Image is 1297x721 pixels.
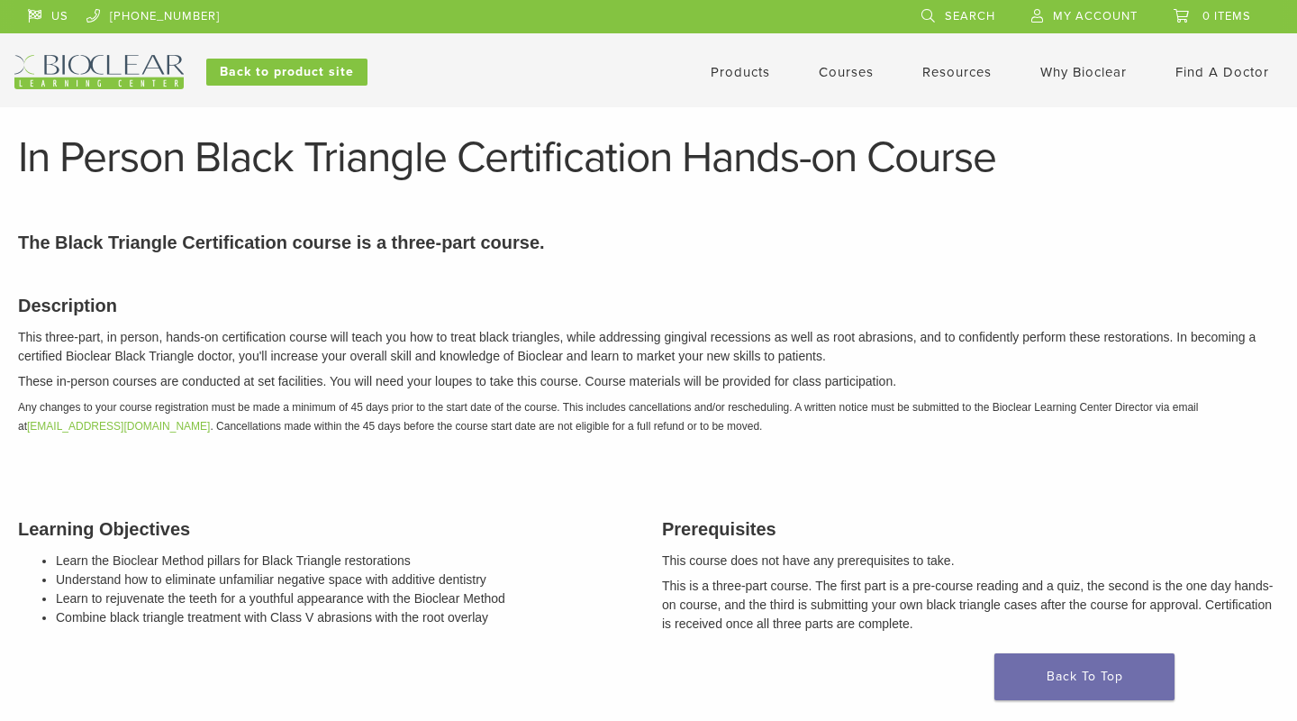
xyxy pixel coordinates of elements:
[1053,9,1138,23] span: My Account
[994,653,1175,700] a: Back To Top
[18,229,1279,256] p: The Black Triangle Certification course is a three-part course.
[18,516,635,543] h3: Learning Objectives
[18,328,1279,366] p: This three-part, in person, hands-on certification course will teach you how to treat black trian...
[945,9,995,23] span: Search
[56,552,635,570] li: Learn the Bioclear Method pillars for Black Triangle restorations
[922,64,992,80] a: Resources
[18,372,1279,391] p: These in-person courses are conducted at set facilities. You will need your loupes to take this c...
[18,401,1198,433] em: Any changes to your course registration must be made a minimum of 45 days prior to the start date...
[711,64,770,80] a: Products
[1175,64,1269,80] a: Find A Doctor
[662,577,1279,634] p: This is a three-part course. The first part is a pre-course reading and a quiz, the second is the...
[56,608,635,627] li: Combine black triangle treatment with Class V abrasions with the root overlay
[819,64,874,80] a: Courses
[27,420,210,433] a: [EMAIL_ADDRESS][DOMAIN_NAME]
[206,59,367,86] a: Back to product site
[18,136,1279,179] h1: In Person Black Triangle Certification Hands-on Course
[1202,9,1251,23] span: 0 items
[18,292,1279,319] h3: Description
[56,570,635,589] li: Understand how to eliminate unfamiliar negative space with additive dentistry
[662,516,1279,543] h3: Prerequisites
[662,552,1279,570] p: This course does not have any prerequisites to take.
[56,589,635,608] li: Learn to rejuvenate the teeth for a youthful appearance with the Bioclear Method
[1040,64,1127,80] a: Why Bioclear
[14,55,184,89] img: Bioclear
